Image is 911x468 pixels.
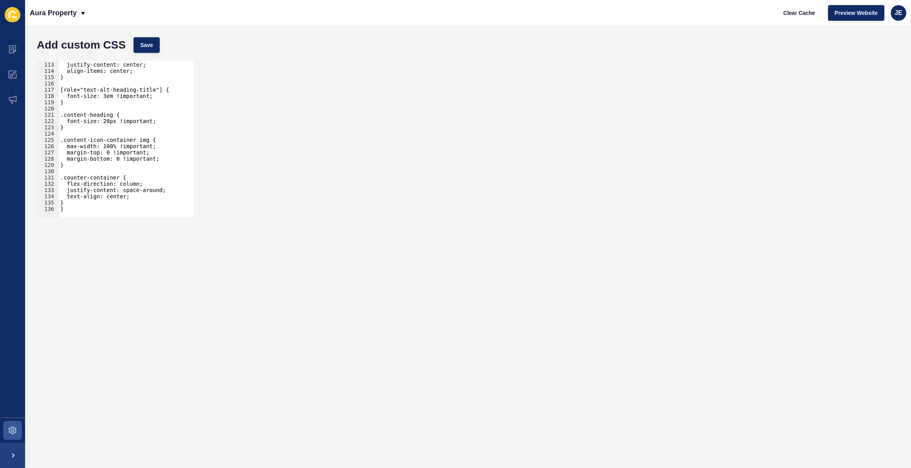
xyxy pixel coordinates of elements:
[37,112,59,118] div: 121
[37,200,59,206] div: 135
[37,137,59,143] div: 125
[37,80,59,87] div: 116
[140,41,153,49] span: Save
[37,124,59,131] div: 123
[37,93,59,99] div: 118
[37,168,59,174] div: 130
[37,74,59,80] div: 115
[37,68,59,74] div: 114
[37,41,126,49] h1: Add custom CSS
[37,187,59,193] div: 133
[37,62,59,68] div: 113
[37,156,59,162] div: 128
[133,37,160,53] button: Save
[37,131,59,137] div: 124
[37,162,59,168] div: 129
[37,149,59,156] div: 127
[37,193,59,200] div: 134
[37,99,59,105] div: 119
[37,118,59,124] div: 122
[828,5,884,21] button: Preview Website
[783,9,815,17] span: Clear Cache
[30,3,77,23] p: Aura Property
[37,87,59,93] div: 117
[895,9,902,17] span: JE
[37,181,59,187] div: 132
[37,174,59,181] div: 131
[37,105,59,112] div: 120
[835,9,878,17] span: Preview Website
[777,5,822,21] button: Clear Cache
[37,206,59,212] div: 136
[37,143,59,149] div: 126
